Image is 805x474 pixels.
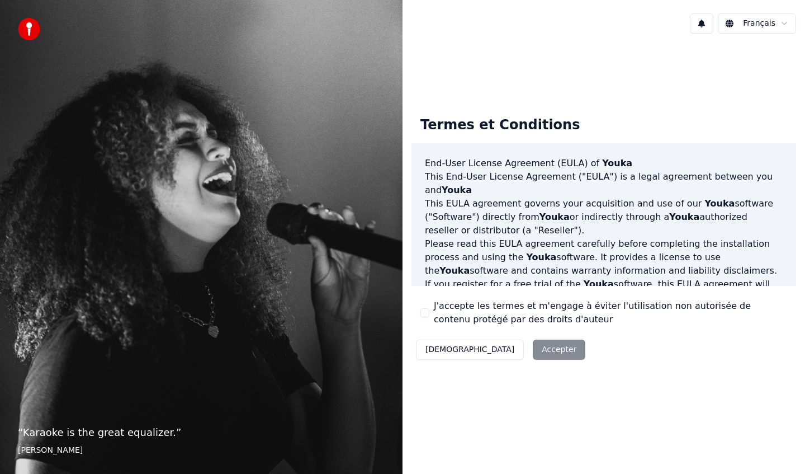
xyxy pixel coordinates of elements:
footer: [PERSON_NAME] [18,445,385,456]
p: “ Karaoke is the great equalizer. ” [18,425,385,440]
span: Youka [539,212,570,222]
h3: End-User License Agreement (EULA) of [425,157,783,170]
span: Youka [669,212,699,222]
img: youka [18,18,40,40]
span: Youka [584,279,614,289]
p: This EULA agreement governs your acquisition and use of our software ("Software") directly from o... [425,197,783,237]
span: Youka [704,198,735,209]
p: This End-User License Agreement ("EULA") is a legal agreement between you and [425,170,783,197]
div: Termes et Conditions [411,107,589,143]
span: Youka [442,185,472,195]
label: J'accepte les termes et m'engage à éviter l'utilisation non autorisée de contenu protégé par des ... [434,299,787,326]
p: If you register for a free trial of the software, this EULA agreement will also govern that trial... [425,278,783,331]
button: [DEMOGRAPHIC_DATA] [416,340,524,360]
span: Youka [526,252,556,262]
span: Youka [439,265,470,276]
span: Youka [602,158,632,168]
p: Please read this EULA agreement carefully before completing the installation process and using th... [425,237,783,278]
